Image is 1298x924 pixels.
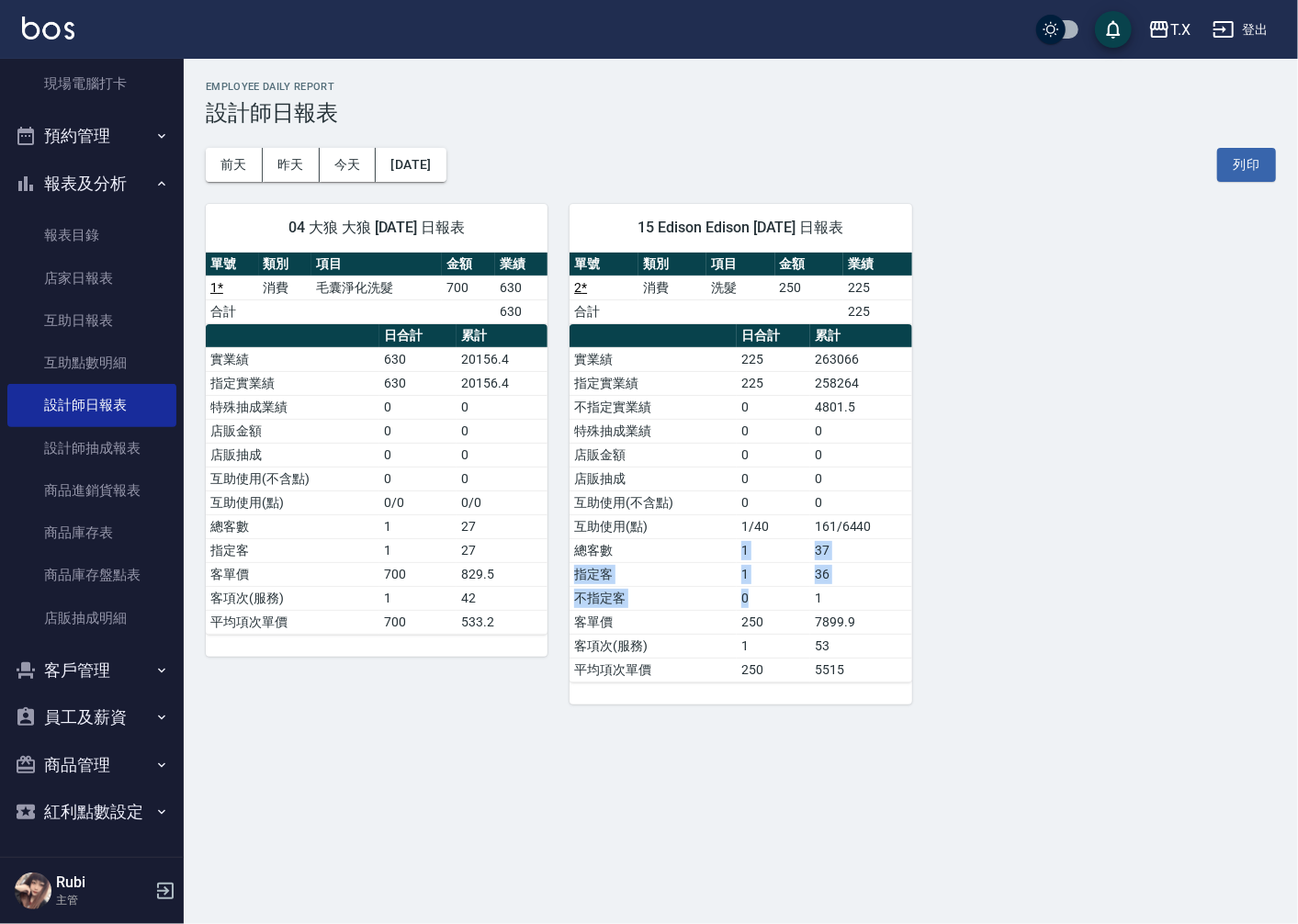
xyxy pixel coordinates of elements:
[570,658,737,682] td: 平均項次單價
[457,538,547,562] td: 27
[206,467,379,490] td: 互助使用(不含點)
[7,788,176,836] button: 紅利點數設定
[379,443,457,467] td: 0
[457,467,547,490] td: 0
[638,253,706,276] th: 類別
[56,873,150,892] h5: Rubi
[457,610,547,634] td: 533.2
[810,562,912,586] td: 36
[570,299,638,323] td: 合計
[810,324,912,348] th: 累計
[843,253,912,276] th: 業績
[379,347,457,371] td: 630
[206,299,259,323] td: 合計
[7,427,176,469] a: 設計師抽成報表
[7,384,176,426] a: 設計師日報表
[379,514,457,538] td: 1
[457,514,547,538] td: 27
[379,538,457,562] td: 1
[206,371,379,395] td: 指定實業績
[570,324,911,682] table: a dense table
[379,324,457,348] th: 日合計
[570,490,737,514] td: 互助使用(不含點)
[810,490,912,514] td: 0
[737,562,810,586] td: 1
[775,276,843,299] td: 250
[843,299,912,323] td: 225
[206,514,379,538] td: 總客數
[570,253,638,276] th: 單號
[7,62,176,105] a: 現場電腦打卡
[737,347,810,371] td: 225
[495,299,548,323] td: 630
[379,610,457,634] td: 700
[379,371,457,395] td: 630
[570,443,737,467] td: 店販金額
[843,276,912,299] td: 225
[570,419,737,443] td: 特殊抽成業績
[457,586,547,610] td: 42
[775,253,843,276] th: 金額
[379,562,457,586] td: 700
[570,586,737,610] td: 不指定客
[442,276,495,299] td: 700
[206,586,379,610] td: 客項次(服務)
[376,148,446,182] button: [DATE]
[379,467,457,490] td: 0
[206,324,547,635] table: a dense table
[206,562,379,586] td: 客單價
[206,81,1276,93] h2: Employee Daily Report
[570,610,737,634] td: 客單價
[56,892,150,908] p: 主管
[1095,11,1132,48] button: save
[810,395,912,419] td: 4801.5
[228,219,525,237] span: 04 大狼 大狼 [DATE] 日報表
[570,514,737,538] td: 互助使用(點)
[7,554,176,596] a: 商品庫存盤點表
[810,443,912,467] td: 0
[570,395,737,419] td: 不指定實業績
[737,371,810,395] td: 225
[22,17,74,39] img: Logo
[379,586,457,610] td: 1
[442,253,495,276] th: 金額
[7,342,176,384] a: 互助點數明細
[706,276,774,299] td: 洗髮
[379,490,457,514] td: 0/0
[570,347,737,371] td: 實業績
[810,514,912,538] td: 161/6440
[379,395,457,419] td: 0
[737,443,810,467] td: 0
[7,597,176,639] a: 店販抽成明細
[311,253,442,276] th: 項目
[457,347,547,371] td: 20156.4
[206,100,1276,126] h3: 設計師日報表
[206,538,379,562] td: 指定客
[570,538,737,562] td: 總客數
[570,371,737,395] td: 指定實業績
[737,324,810,348] th: 日合計
[206,253,547,324] table: a dense table
[379,419,457,443] td: 0
[263,148,320,182] button: 昨天
[457,490,547,514] td: 0/0
[7,647,176,694] button: 客戶管理
[592,219,889,237] span: 15 Edison Edison [DATE] 日報表
[457,371,547,395] td: 20156.4
[7,693,176,741] button: 員工及薪資
[311,276,442,299] td: 毛囊淨化洗髮
[638,276,706,299] td: 消費
[706,253,774,276] th: 項目
[570,634,737,658] td: 客項次(服務)
[810,658,912,682] td: 5515
[7,469,176,512] a: 商品進銷貨報表
[737,514,810,538] td: 1/40
[737,610,810,634] td: 250
[737,538,810,562] td: 1
[7,299,176,342] a: 互助日報表
[457,443,547,467] td: 0
[206,490,379,514] td: 互助使用(點)
[206,148,263,182] button: 前天
[810,586,912,610] td: 1
[457,395,547,419] td: 0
